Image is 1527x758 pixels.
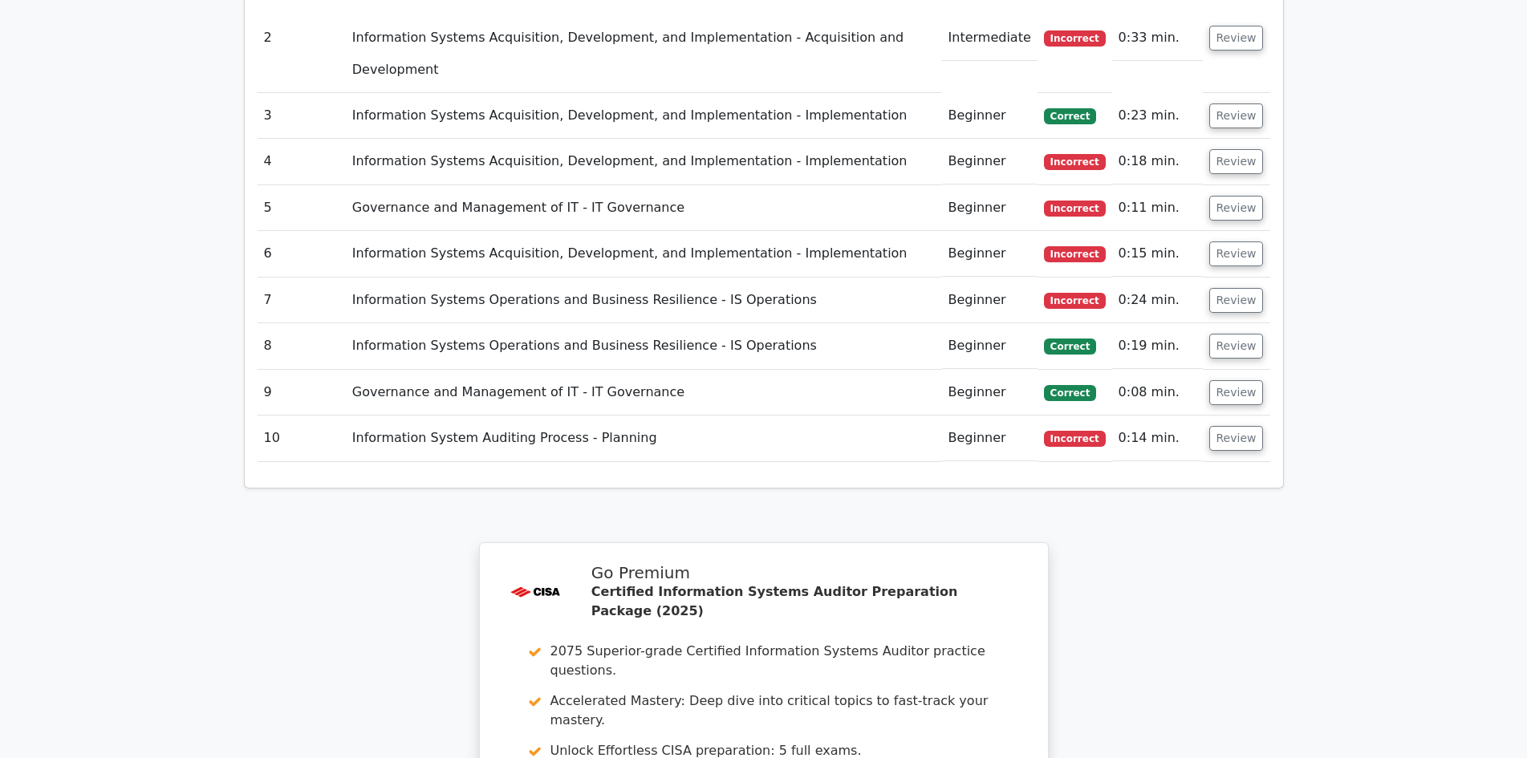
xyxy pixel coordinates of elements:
[1112,278,1203,323] td: 0:24 min.
[1044,30,1106,47] span: Incorrect
[942,370,1038,415] td: Beginner
[1209,288,1264,313] button: Review
[1044,338,1096,355] span: Correct
[1209,241,1264,266] button: Review
[258,139,346,184] td: 4
[346,139,942,184] td: Information Systems Acquisition, Development, and Implementation - Implementation
[942,139,1038,184] td: Beginner
[1112,231,1203,277] td: 0:15 min.
[258,15,346,93] td: 2
[258,415,346,461] td: 10
[1044,385,1096,401] span: Correct
[1112,139,1203,184] td: 0:18 min.
[1209,149,1264,174] button: Review
[1044,293,1106,309] span: Incorrect
[1112,185,1203,231] td: 0:11 min.
[942,415,1038,461] td: Beginner
[346,93,942,139] td: Information Systems Acquisition, Development, and Implementation - Implementation
[346,231,942,277] td: Information Systems Acquisition, Development, and Implementation - Implementation
[942,93,1038,139] td: Beginner
[942,185,1038,231] td: Beginner
[258,185,346,231] td: 5
[942,231,1038,277] td: Beginner
[258,93,346,139] td: 3
[346,415,942,461] td: Information System Auditing Process - Planning
[1209,380,1264,405] button: Review
[1112,93,1203,139] td: 0:23 min.
[258,278,346,323] td: 7
[1209,334,1264,359] button: Review
[942,278,1038,323] td: Beginner
[1112,370,1203,415] td: 0:08 min.
[1209,103,1264,128] button: Review
[1044,431,1106,447] span: Incorrect
[346,185,942,231] td: Governance and Management of IT - IT Governance
[1112,415,1203,461] td: 0:14 min.
[258,323,346,369] td: 8
[1209,26,1264,51] button: Review
[1044,201,1106,217] span: Incorrect
[1044,154,1106,170] span: Incorrect
[346,278,942,323] td: Information Systems Operations and Business Resilience - IS Operations
[1209,426,1264,451] button: Review
[942,15,1038,61] td: Intermediate
[346,323,942,369] td: Information Systems Operations and Business Resilience - IS Operations
[942,323,1038,369] td: Beginner
[346,370,942,415] td: Governance and Management of IT - IT Governance
[1044,108,1096,124] span: Correct
[1112,323,1203,369] td: 0:19 min.
[1044,246,1106,262] span: Incorrect
[1112,15,1203,61] td: 0:33 min.
[258,231,346,277] td: 6
[346,15,942,93] td: Information Systems Acquisition, Development, and Implementation - Acquisition and Development
[258,370,346,415] td: 9
[1209,196,1264,221] button: Review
